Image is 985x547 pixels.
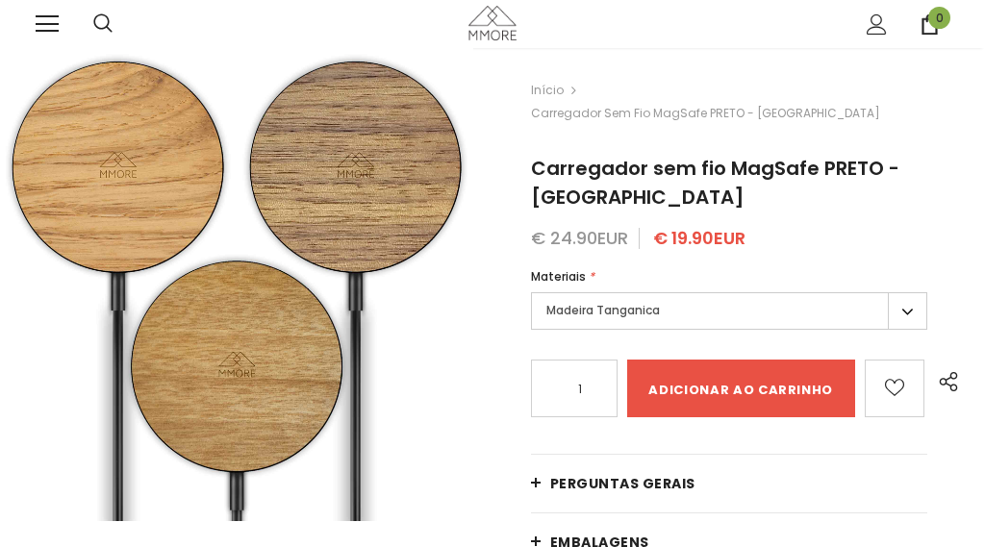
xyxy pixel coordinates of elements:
[920,14,940,35] a: 0
[531,155,899,211] span: Carregador sem fio MagSafe PRETO - [GEOGRAPHIC_DATA]
[531,292,927,330] label: Madeira Tanganica
[627,360,856,417] input: Adicionar ao carrinho
[928,7,950,29] span: 0
[531,226,628,250] span: € 24.90EUR
[653,226,745,250] span: € 19.90EUR
[531,268,586,285] span: Materiais
[531,79,564,102] a: Início
[468,6,517,39] img: Casos MMORE
[531,102,880,125] span: Carregador sem fio MagSafe PRETO - [GEOGRAPHIC_DATA]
